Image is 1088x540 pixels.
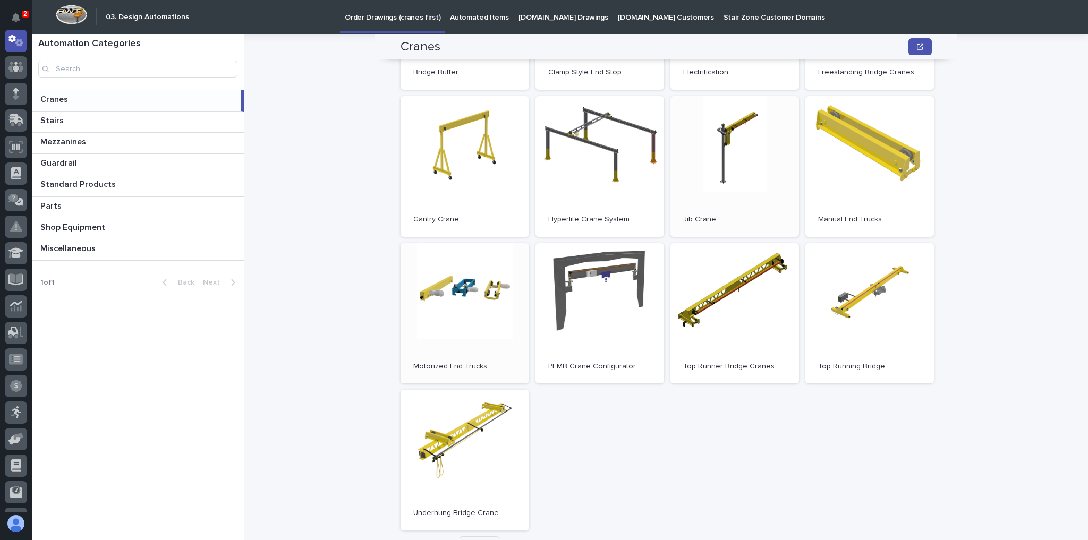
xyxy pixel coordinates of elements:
p: Hyperlite Crane System [548,215,651,224]
button: Notifications [5,6,27,29]
p: Jib Crane [683,215,786,224]
p: Stairs [40,114,66,126]
a: Motorized End Trucks [401,243,529,384]
p: Top Runner Bridge Cranes [683,362,786,371]
p: Parts [40,199,64,211]
a: GuardrailGuardrail [32,154,244,175]
h2: Cranes [401,39,440,55]
p: Standard Products [40,177,118,190]
p: 2 [23,10,27,18]
p: PEMB Crane Configurator [548,362,651,371]
a: PEMB Crane Configurator [535,243,664,384]
p: Cranes [40,92,70,105]
p: Bridge Buffer [413,68,516,77]
a: Underhung Bridge Crane [401,390,529,530]
p: Clamp Style End Stop [548,68,651,77]
h2: 03. Design Automations [106,13,189,22]
a: StairsStairs [32,112,244,133]
p: 1 of 1 [32,270,63,296]
p: Motorized End Trucks [413,362,516,371]
a: CranesCranes [32,90,244,112]
h1: Automation Categories [38,38,237,50]
a: Standard ProductsStandard Products [32,175,244,196]
input: Search [38,61,237,78]
p: Guardrail [40,156,79,168]
span: Next [203,279,226,286]
button: users-avatar [5,512,27,535]
a: Gantry Crane [401,96,529,237]
button: Back [154,278,199,287]
a: PartsParts [32,197,244,218]
span: Back [172,279,194,286]
p: Mezzanines [40,135,88,147]
p: Electrification [683,68,786,77]
a: Top Running Bridge [805,243,934,384]
p: Underhung Bridge Crane [413,509,516,518]
a: Hyperlite Crane System [535,96,664,237]
a: Shop EquipmentShop Equipment [32,218,244,239]
p: Top Running Bridge [818,362,921,371]
p: Miscellaneous [40,242,98,254]
div: Notifications2 [13,13,27,30]
p: Manual End Trucks [818,215,921,224]
p: Gantry Crane [413,215,516,224]
button: Next [199,278,244,287]
a: MiscellaneousMiscellaneous [32,239,244,261]
p: Freestanding Bridge Cranes [818,68,921,77]
a: Top Runner Bridge Cranes [670,243,799,384]
a: Jib Crane [670,96,799,237]
p: Shop Equipment [40,220,107,233]
a: MezzaninesMezzanines [32,133,244,154]
img: Workspace Logo [56,5,87,24]
a: Manual End Trucks [805,96,934,237]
